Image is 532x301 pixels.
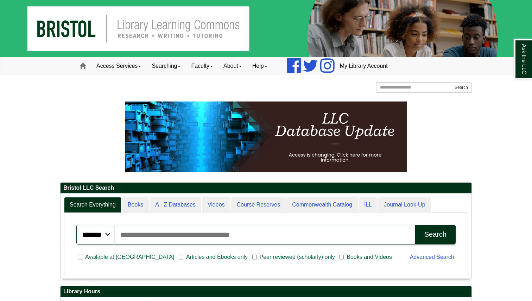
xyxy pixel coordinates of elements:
[415,225,456,244] button: Search
[247,57,273,75] a: Help
[61,286,471,297] h2: Library Hours
[186,57,218,75] a: Faculty
[257,253,338,261] span: Peer reviewed (scholarly) only
[91,57,146,75] a: Access Services
[359,197,378,213] a: ILL
[378,197,431,213] a: Journal Look-Up
[231,197,286,213] a: Course Reserves
[335,57,393,75] a: My Library Account
[424,230,446,238] div: Search
[150,197,201,213] a: A - Z Databases
[344,253,395,261] span: Books and Videos
[64,197,121,213] a: Search Everything
[146,57,186,75] a: Searching
[61,183,471,194] h2: Bristol LLC Search
[82,253,177,261] span: Available at [GEOGRAPHIC_DATA]
[451,82,472,93] button: Search
[339,254,344,260] input: Books and Videos
[125,102,407,172] img: HTML tutorial
[179,254,183,260] input: Articles and Ebooks only
[252,254,257,260] input: Peer reviewed (scholarly) only
[202,197,230,213] a: Videos
[410,254,454,260] a: Advanced Search
[218,57,247,75] a: About
[183,253,251,261] span: Articles and Ebooks only
[286,197,358,213] a: Commonwealth Catalog
[78,254,82,260] input: Available at [GEOGRAPHIC_DATA]
[122,197,149,213] a: Books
